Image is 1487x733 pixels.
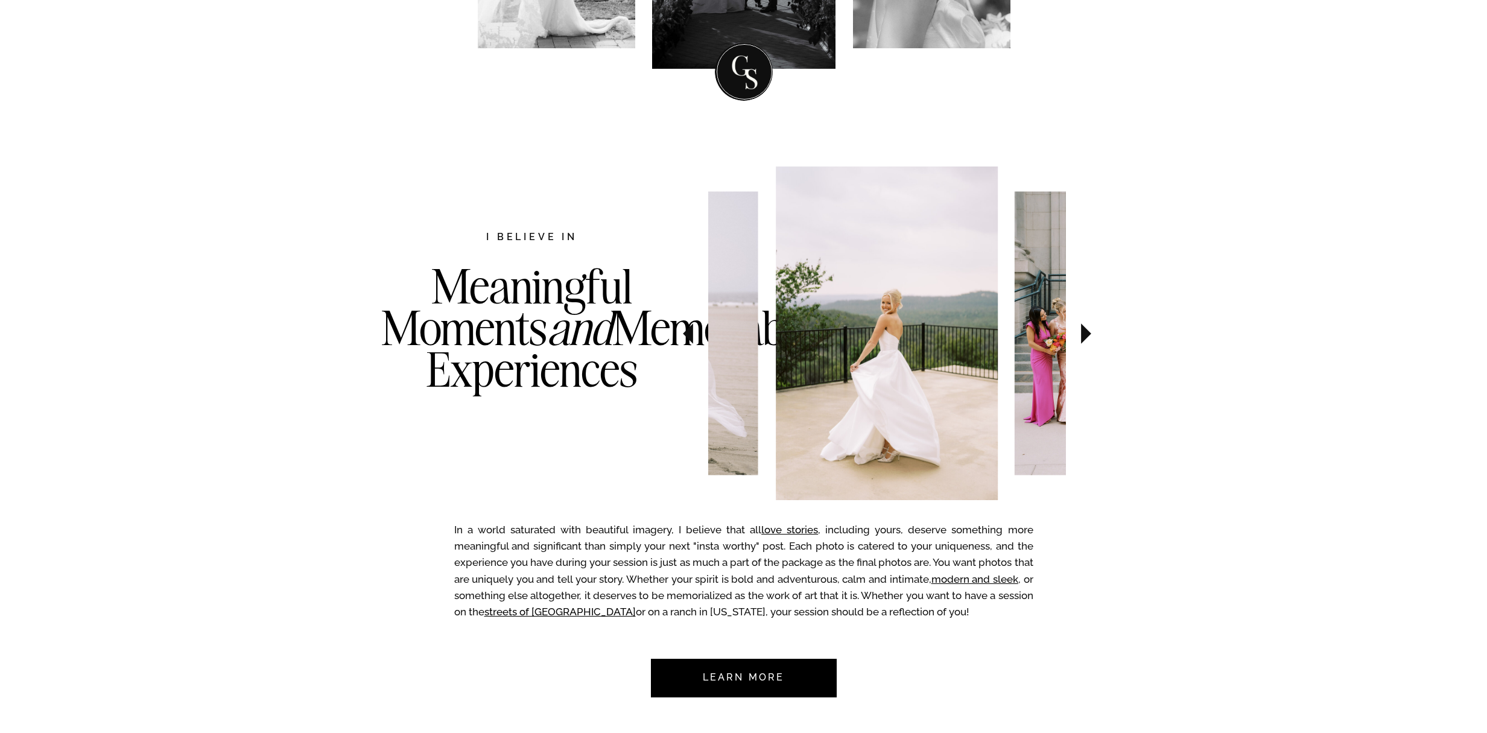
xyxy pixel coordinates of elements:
a: modern and sleek [931,573,1018,585]
a: streets of [GEOGRAPHIC_DATA] [484,606,636,618]
p: In a world saturated with beautiful imagery, I believe that all , including yours, deserve someth... [454,522,1033,626]
img: Bride and Groom just married [555,191,758,475]
h2: I believe in [423,230,641,246]
i: and [547,298,612,357]
a: Learn more [687,659,801,697]
img: Wedding ceremony in front of the statue of liberty [776,167,998,500]
h3: Meaningful Moments Memorable Experiences [381,265,683,439]
img: Bridesmaids in downtown [1015,191,1203,475]
a: love stories [761,524,818,536]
